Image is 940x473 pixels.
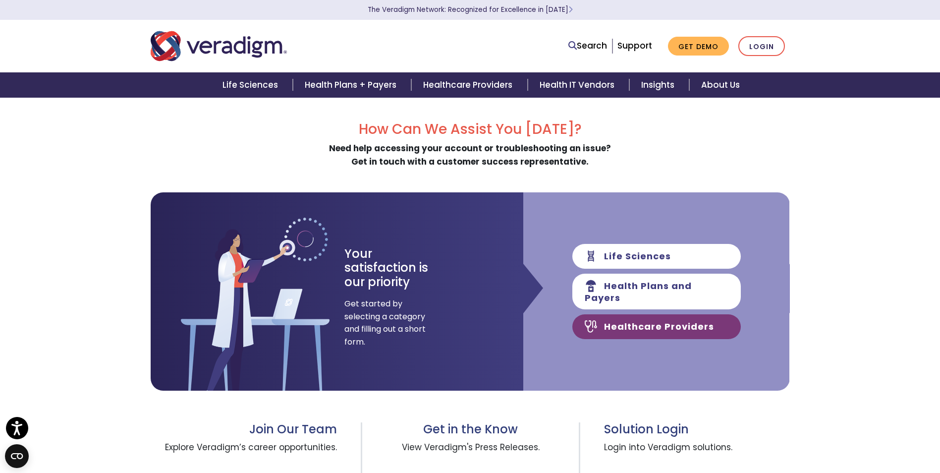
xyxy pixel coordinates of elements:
h2: How Can We Assist You [DATE]? [151,121,790,138]
a: Get Demo [668,37,729,56]
span: View Veradigm's Press Releases. [386,437,555,473]
h3: Your satisfaction is our priority [344,247,446,290]
a: Search [568,39,607,53]
a: Health Plans + Payers [293,72,411,98]
a: Health IT Vendors [528,72,629,98]
h3: Get in the Know [386,422,555,437]
span: Explore Veradigm’s career opportunities. [151,437,337,473]
button: Open CMP widget [5,444,29,468]
a: Insights [629,72,689,98]
h3: Solution Login [604,422,789,437]
a: Healthcare Providers [411,72,527,98]
span: Login into Veradigm solutions. [604,437,789,473]
a: The Veradigm Network: Recognized for Excellence in [DATE]Learn More [368,5,573,14]
a: About Us [689,72,752,98]
span: Get started by selecting a category and filling out a short form. [344,297,426,348]
img: Veradigm logo [151,30,287,62]
iframe: Drift Chat Widget [890,423,928,461]
a: Life Sciences [211,72,293,98]
span: Learn More [568,5,573,14]
strong: Need help accessing your account or troubleshooting an issue? Get in touch with a customer succes... [329,142,611,168]
a: Login [738,36,785,57]
h3: Join Our Team [151,422,337,437]
a: Support [617,40,652,52]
